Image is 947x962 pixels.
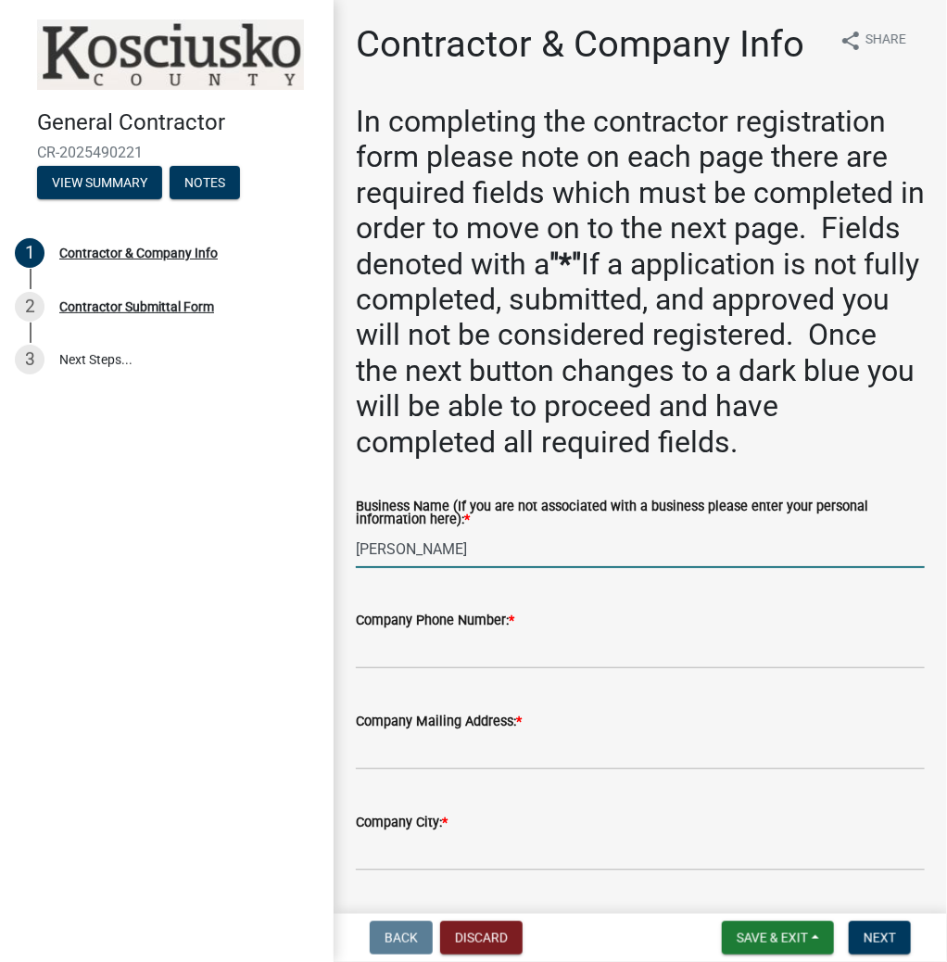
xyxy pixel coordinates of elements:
label: Company Phone Number: [356,614,514,627]
img: Kosciusko County, Indiana [37,19,304,90]
label: Business Name (If you are not associated with a business please enter your personal information h... [356,500,925,527]
div: 1 [15,238,44,268]
wm-modal-confirm: Notes [170,176,240,191]
button: Save & Exit [722,921,834,955]
i: share [840,30,862,52]
span: Share [865,30,906,52]
button: Next [849,921,911,955]
span: Next [864,930,896,945]
span: CR-2025490221 [37,144,297,161]
span: Back [385,930,418,945]
label: Company Mailing Address: [356,715,522,728]
div: 2 [15,292,44,322]
button: Notes [170,166,240,199]
h2: In completing the contractor registration form please note on each page there are required fields... [356,104,925,460]
button: Back [370,921,433,955]
div: Contractor Submittal Form [59,300,214,313]
div: 3 [15,345,44,374]
button: Discard [440,921,523,955]
label: Company City: [356,816,448,829]
h4: General Contractor [37,109,319,136]
span: Save & Exit [737,930,808,945]
h1: Contractor & Company Info [356,22,804,67]
button: shareShare [825,22,921,58]
wm-modal-confirm: Summary [37,176,162,191]
div: Contractor & Company Info [59,247,218,259]
button: View Summary [37,166,162,199]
